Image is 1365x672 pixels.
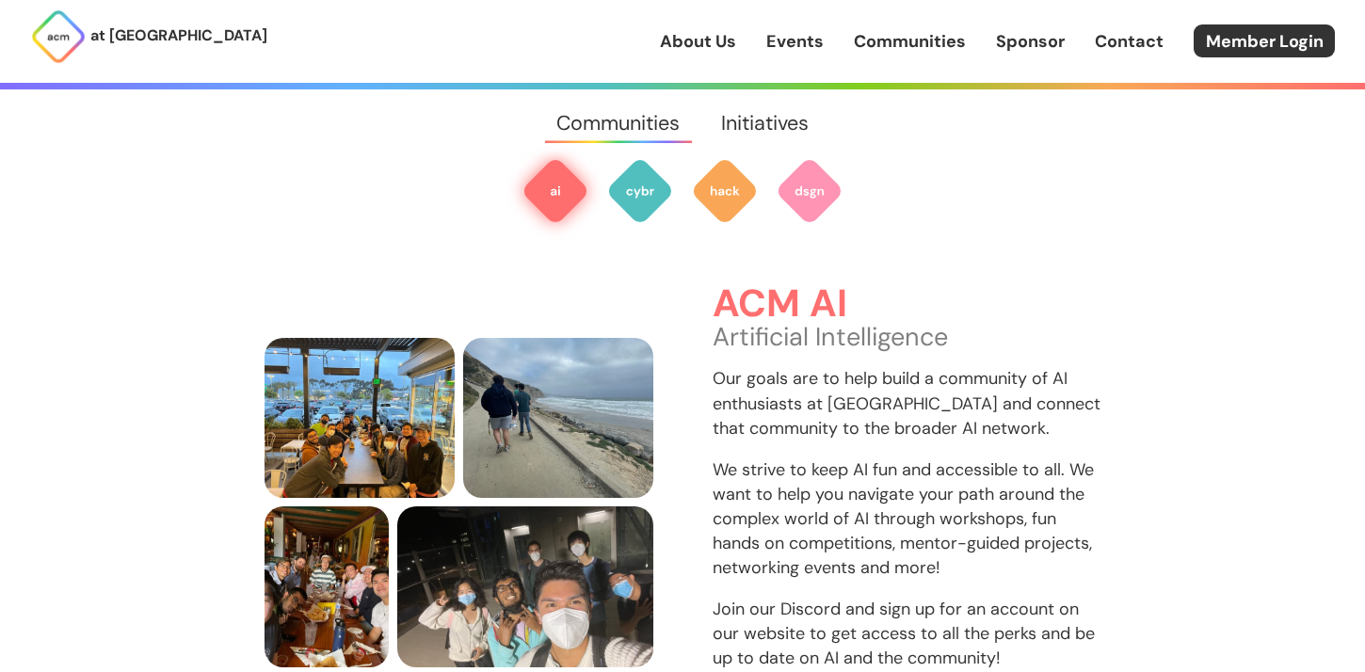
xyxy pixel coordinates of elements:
[660,29,736,54] a: About Us
[265,338,455,499] img: members sitting at a table smiling
[30,8,267,65] a: at [GEOGRAPHIC_DATA]
[90,24,267,48] p: at [GEOGRAPHIC_DATA]
[713,283,1101,326] h3: ACM AI
[766,29,824,54] a: Events
[265,506,389,667] img: a bunch of people sitting and smiling at a table
[854,29,966,54] a: Communities
[996,29,1065,54] a: Sponsor
[30,8,87,65] img: ACM Logo
[522,157,589,225] img: ACM AI
[463,338,653,499] img: three people, one holding a massive water jug, hiking by the sea
[606,157,674,225] img: ACM Cyber
[1194,24,1335,57] a: Member Login
[776,157,843,225] img: ACM Design
[691,157,759,225] img: ACM Hack
[397,506,653,667] img: people masked outside the elevators at Nobel Drive Station
[713,325,1101,349] p: Artificial Intelligence
[713,597,1101,670] p: Join our Discord and sign up for an account on our website to get access to all the perks and be ...
[1095,29,1164,54] a: Contact
[713,457,1101,580] p: We strive to keep AI fun and accessible to all. We want to help you navigate your path around the...
[713,366,1101,440] p: Our goals are to help build a community of AI enthusiasts at [GEOGRAPHIC_DATA] and connect that c...
[537,89,700,157] a: Communities
[700,89,828,157] a: Initiatives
